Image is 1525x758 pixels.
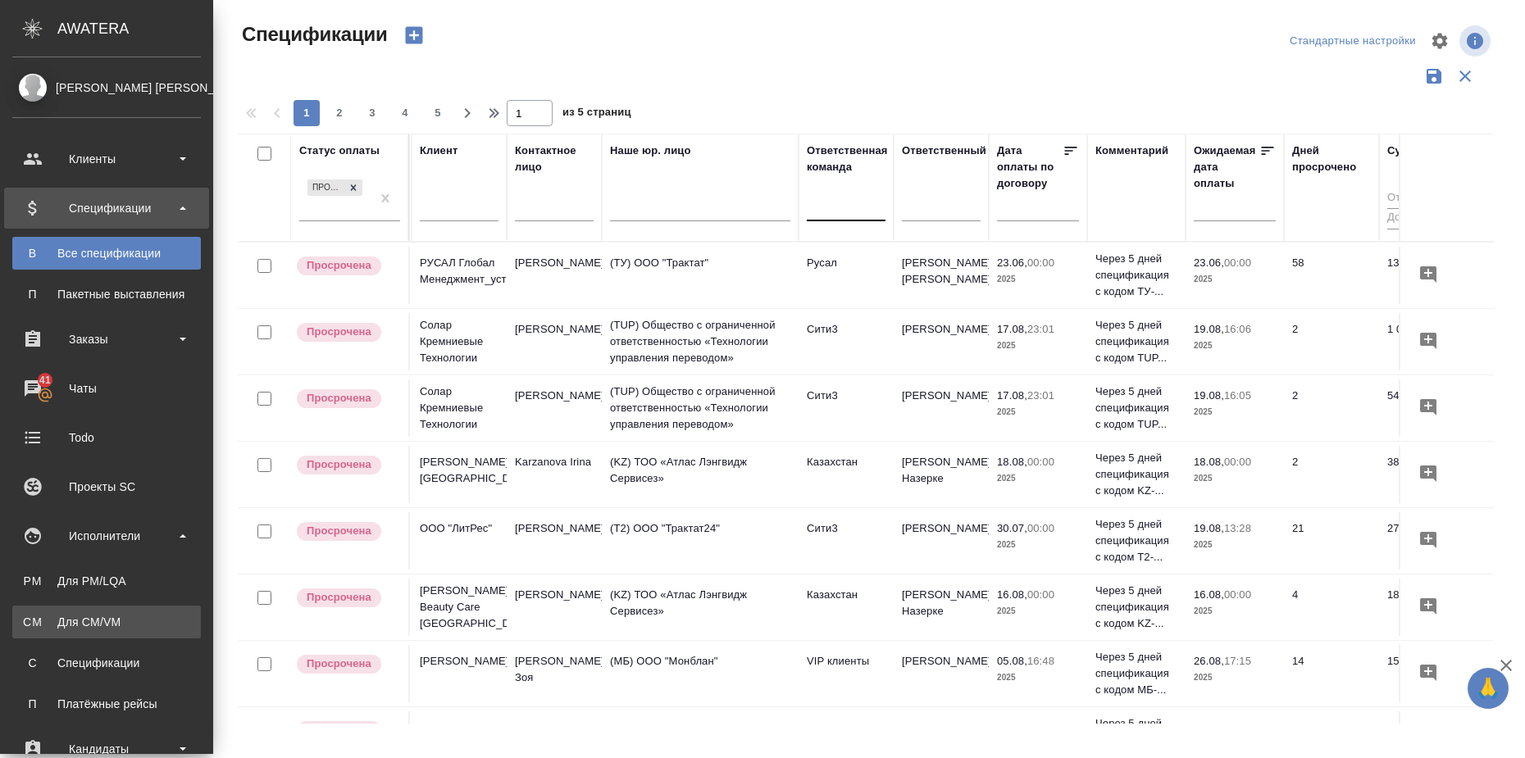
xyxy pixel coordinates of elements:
[20,655,193,671] div: Спецификации
[1194,456,1224,468] p: 18.08,
[1194,669,1276,686] p: 2025
[997,389,1027,402] p: 17.08,
[1095,516,1177,565] p: Через 5 дней спецификация с кодом Т2-...
[1474,671,1502,706] span: 🙏
[562,102,631,126] span: из 5 страниц
[20,696,193,712] div: Платёжные рейсы
[894,313,989,370] td: [PERSON_NAME]
[997,669,1079,686] p: 2025
[1194,522,1224,534] p: 19.08,
[12,524,201,548] div: Исполнители
[307,179,344,197] div: Просрочена
[12,237,201,270] a: ВВсе спецификации
[894,579,989,636] td: [PERSON_NAME] Назерке
[307,390,371,406] p: Просрочена
[420,143,457,159] div: Клиент
[1194,655,1224,667] p: 26.08,
[997,655,1027,667] p: 05.08,
[57,12,213,45] div: AWATERA
[507,645,602,702] td: [PERSON_NAME] Зоя
[4,368,209,409] a: 41Чаты
[1224,323,1251,335] p: 16:06
[4,417,209,458] a: Todo
[307,257,371,274] p: Просрочена
[307,722,371,738] p: Просрочена
[894,645,989,702] td: [PERSON_NAME]
[12,647,201,679] a: ССпецификации
[799,446,894,503] td: Казахстан
[507,313,602,370] td: [PERSON_NAME]
[799,379,894,437] td: Сити3
[1224,522,1251,534] p: 13:28
[307,324,371,340] p: Просрочена
[1379,512,1477,570] td: 270 631,80 ₽
[1284,512,1379,570] td: 21
[307,656,371,672] p: Просрочена
[1095,384,1177,433] p: Через 5 дней спецификация с кодом TUP...
[12,196,201,220] div: Спецификации
[1194,603,1276,620] p: 2025
[359,105,385,121] span: 3
[1224,256,1251,269] p: 00:00
[1194,389,1224,402] p: 19.08,
[507,247,602,304] td: [PERSON_NAME]
[1292,143,1371,175] div: Дней просрочено
[997,603,1079,620] p: 2025
[299,143,380,159] div: Статус оплаты
[1194,404,1276,420] p: 2025
[894,446,989,503] td: [PERSON_NAME] Назерке
[997,271,1079,288] p: 2025
[1027,721,1054,733] p: 15:07
[12,688,201,720] a: ППлатёжные рейсы
[1095,317,1177,366] p: Через 5 дней спецификация с кодом TUP...
[394,21,434,49] button: Создать
[307,589,371,606] p: Просрочена
[1194,470,1276,487] p: 2025
[392,105,418,121] span: 4
[997,456,1027,468] p: 18.08,
[1027,323,1054,335] p: 23:01
[1284,247,1379,304] td: 58
[602,512,799,570] td: (Т2) ООО "Трактат24"
[20,573,193,589] div: Для PM/LQA
[20,614,193,630] div: Для CM/VM
[507,379,602,437] td: [PERSON_NAME]
[326,100,353,126] button: 2
[1379,579,1477,636] td: 185 641,02 KZT
[420,653,498,669] p: [PERSON_NAME]
[1194,588,1224,601] p: 16.08,
[238,21,388,48] span: Спецификации
[1027,256,1054,269] p: 00:00
[1379,446,1477,503] td: 389 607,50 KZT
[20,286,193,302] div: Пакетные выставления
[30,372,61,388] span: 41
[894,512,989,570] td: [PERSON_NAME]
[306,178,364,198] div: Просрочена
[1194,537,1276,553] p: 2025
[1224,721,1251,733] p: 12:35
[807,143,888,175] div: Ответственная команда
[326,105,353,121] span: 2
[1284,579,1379,636] td: 4
[602,446,799,503] td: (KZ) ТОО «Атлас Лэнгвидж Сервисез»
[1027,456,1054,468] p: 00:00
[610,143,691,159] div: Наше юр. лицо
[4,466,209,507] a: Проекты SC
[602,375,799,441] td: (TUP) Общество с ограниченной ответственностью «Технологии управления переводом»
[507,579,602,636] td: [PERSON_NAME]
[602,309,799,374] td: (TUP) Общество с ограниченной ответственностью «Технологии управления переводом»
[1194,721,1224,733] p: 22.08,
[1194,271,1276,288] p: 2025
[1224,588,1251,601] p: 00:00
[1194,256,1224,269] p: 23.06,
[1027,389,1054,402] p: 23:01
[1095,251,1177,300] p: Через 5 дней спецификация с кодом ТУ-...
[1379,247,1477,304] td: 13 581 600,00 ₽
[997,470,1079,487] p: 2025
[420,255,498,288] p: РУСАЛ Глобал Менеджмент_уст
[1027,655,1054,667] p: 16:48
[20,245,193,261] div: Все спецификации
[1387,208,1469,229] input: До
[1284,446,1379,503] td: 2
[507,512,602,570] td: [PERSON_NAME]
